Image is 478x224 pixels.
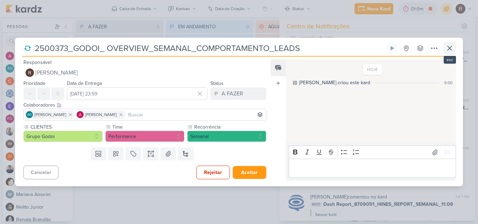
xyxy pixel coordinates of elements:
div: [PERSON_NAME] criou este kard [299,79,370,86]
div: Editor editing area: main [289,159,456,178]
div: Editor toolbar [289,145,456,159]
span: [PERSON_NAME] [85,111,117,118]
div: esc [444,56,456,64]
input: Select a date [67,87,208,100]
img: Rafael Dornelles [26,68,34,77]
div: 9:00 [444,80,452,86]
label: Status [210,80,224,86]
span: [PERSON_NAME] [35,68,78,77]
label: Responsável [23,59,51,65]
button: Grupo Godoi [23,131,103,142]
button: [PERSON_NAME] [23,66,266,79]
label: Prioridade [23,80,45,86]
img: Alessandra Gomes [77,111,84,118]
div: Colaboradores [23,101,266,109]
label: Data de Entrega [67,80,102,86]
button: Cancelar [23,166,58,179]
div: Aline Gimenez Graciano [26,111,33,118]
button: Semanal [187,131,266,142]
button: Rejeitar [196,166,230,179]
input: Buscar [127,110,265,119]
span: [PERSON_NAME] [34,111,66,118]
input: Kard Sem Título [33,42,385,55]
label: CLIENTES [30,123,103,131]
button: Performance [105,131,184,142]
button: A FAZER [210,87,266,100]
div: A FAZER [222,89,243,98]
label: Time [112,123,184,131]
button: Aceitar [233,166,266,179]
p: AG [27,113,32,117]
div: Ligar relógio [389,45,395,51]
label: Recorrência [194,123,266,131]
